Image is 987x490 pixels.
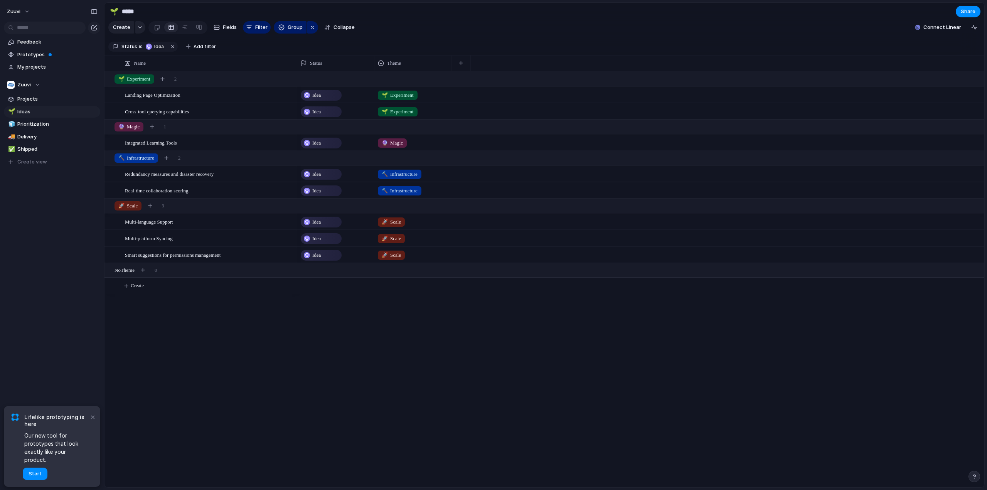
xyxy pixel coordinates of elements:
span: Idea [312,91,321,99]
a: 🚚Delivery [4,131,100,143]
button: Add filter [182,41,221,52]
button: Zuuvi [3,5,34,18]
span: Create view [17,158,47,166]
span: Create [113,24,130,31]
span: Landing Page Optimization [125,90,180,99]
span: Status [310,59,322,67]
span: My projects [17,63,98,71]
span: Add filter [194,43,216,50]
button: Start [23,468,47,480]
span: 🚀 [382,252,388,258]
span: Multi-language Support [125,217,173,226]
span: Idea [312,235,321,242]
button: Zuuvi [4,79,100,91]
span: Status [121,43,137,50]
button: 🌱 [108,5,120,18]
span: Shipped [17,145,98,153]
span: Infrastructure [118,154,154,162]
span: Prioritization [17,120,98,128]
button: 🚚 [7,133,15,141]
span: Create [131,282,144,290]
button: Share [956,6,980,17]
span: Idea [312,170,321,178]
a: ✅Shipped [4,143,100,155]
span: Idea [312,187,321,195]
span: Delivery [17,133,98,141]
button: is [137,42,144,51]
span: Group [288,24,303,31]
span: Magic [382,139,403,147]
span: 🌱 [382,92,388,98]
span: Lifelike prototyping is here [24,414,89,428]
span: 🌱 [118,76,125,82]
span: Collapse [333,24,355,31]
a: Prototypes [4,49,100,61]
span: 🔨 [118,155,125,161]
a: 🌱Ideas [4,106,100,118]
button: 🧊 [7,120,15,128]
span: Integrated Learning Tools [125,138,177,147]
span: 0 [155,266,157,274]
a: Projects [4,93,100,105]
span: 🚀 [118,203,125,209]
div: 🌱 [8,107,13,116]
span: 🚀 [382,236,388,241]
span: Feedback [17,38,98,46]
span: 🔮 [382,140,388,146]
span: 🚀 [382,219,388,225]
span: Projects [17,95,98,103]
span: is [139,43,143,50]
button: Group [274,21,307,34]
a: My projects [4,61,100,73]
span: Theme [387,59,401,67]
span: No Theme [115,266,135,274]
span: 🔮 [118,124,125,130]
span: Idea [312,251,321,259]
span: Our new tool for prototypes that look exactly like your product. [24,431,89,464]
span: Ideas [17,108,98,116]
span: Redundancy measures and disaster recovery [125,169,214,178]
button: 🌱 [7,108,15,116]
div: 🌱 [110,6,118,17]
button: Create view [4,156,100,168]
span: Connect Linear [923,24,961,31]
span: Smart suggestions for permissions management [125,250,221,259]
span: Infrastructure [382,187,418,195]
span: Name [134,59,146,67]
span: 🔨 [382,171,388,177]
a: Feedback [4,36,100,48]
span: Magic [118,123,140,131]
span: Experiment [118,75,150,83]
button: Collapse [321,21,358,34]
span: Start [29,470,42,478]
span: Share [961,8,975,15]
span: Infrastructure [382,170,418,178]
button: Fields [211,21,240,34]
span: Cross-tool querying capabilities [125,107,189,116]
span: 3 [162,202,164,210]
span: Idea [312,139,321,147]
span: Experiment [382,108,414,116]
span: Fields [223,24,237,31]
span: Scale [118,202,138,210]
span: 2 [178,154,181,162]
a: 🧊Prioritization [4,118,100,130]
span: Multi-platform Syncing [125,234,173,242]
span: 🌱 [382,109,388,115]
span: 1 [163,123,166,131]
button: Filter [243,21,271,34]
div: ✅ [8,145,13,154]
div: 🧊 [8,120,13,129]
span: Real-time collaboration scoring [125,186,189,195]
span: Experiment [382,91,414,99]
span: 2 [174,75,177,83]
span: Prototypes [17,51,98,59]
span: Scale [382,235,401,242]
button: Create [108,21,134,34]
span: Idea [312,108,321,116]
span: Zuuvi [17,81,31,89]
span: Filter [255,24,268,31]
span: Scale [382,251,401,259]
